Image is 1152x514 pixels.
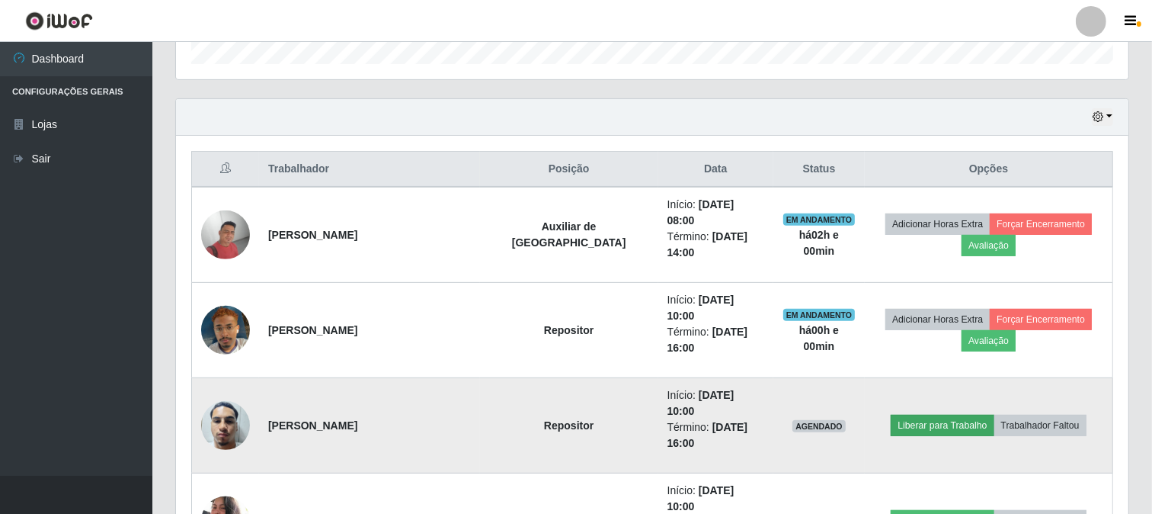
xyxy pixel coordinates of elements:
[201,287,250,374] img: 1752887035908.jpeg
[792,420,846,432] span: AGENDADO
[990,309,1092,330] button: Forçar Encerramento
[544,419,594,432] strong: Repositor
[268,229,357,241] strong: [PERSON_NAME]
[962,330,1016,352] button: Avaliação
[25,11,93,31] img: CoreUI Logo
[962,235,1016,256] button: Avaliação
[885,309,990,330] button: Adicionar Horas Extra
[865,152,1112,188] th: Opções
[512,220,626,249] strong: Auxiliar de [GEOGRAPHIC_DATA]
[667,387,764,419] li: Início:
[891,415,994,436] button: Liberar para Trabalho
[783,309,856,321] span: EM ANDAMENTO
[773,152,865,188] th: Status
[201,210,250,259] img: 1710898857944.jpeg
[799,229,839,257] strong: há 02 h e 00 min
[667,324,764,356] li: Término:
[544,324,594,336] strong: Repositor
[268,419,357,432] strong: [PERSON_NAME]
[268,324,357,336] strong: [PERSON_NAME]
[259,152,480,188] th: Trabalhador
[667,229,764,261] li: Término:
[667,389,734,417] time: [DATE] 10:00
[799,324,839,352] strong: há 00 h e 00 min
[990,214,1092,235] button: Forçar Encerramento
[667,198,734,226] time: [DATE] 08:00
[201,393,250,458] img: 1753540095654.jpeg
[480,152,658,188] th: Posição
[667,292,764,324] li: Início:
[667,484,734,512] time: [DATE] 10:00
[658,152,773,188] th: Data
[885,214,990,235] button: Adicionar Horas Extra
[994,415,1086,436] button: Trabalhador Faltou
[667,294,734,322] time: [DATE] 10:00
[667,419,764,451] li: Término:
[783,214,856,226] span: EM ANDAMENTO
[667,197,764,229] li: Início:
